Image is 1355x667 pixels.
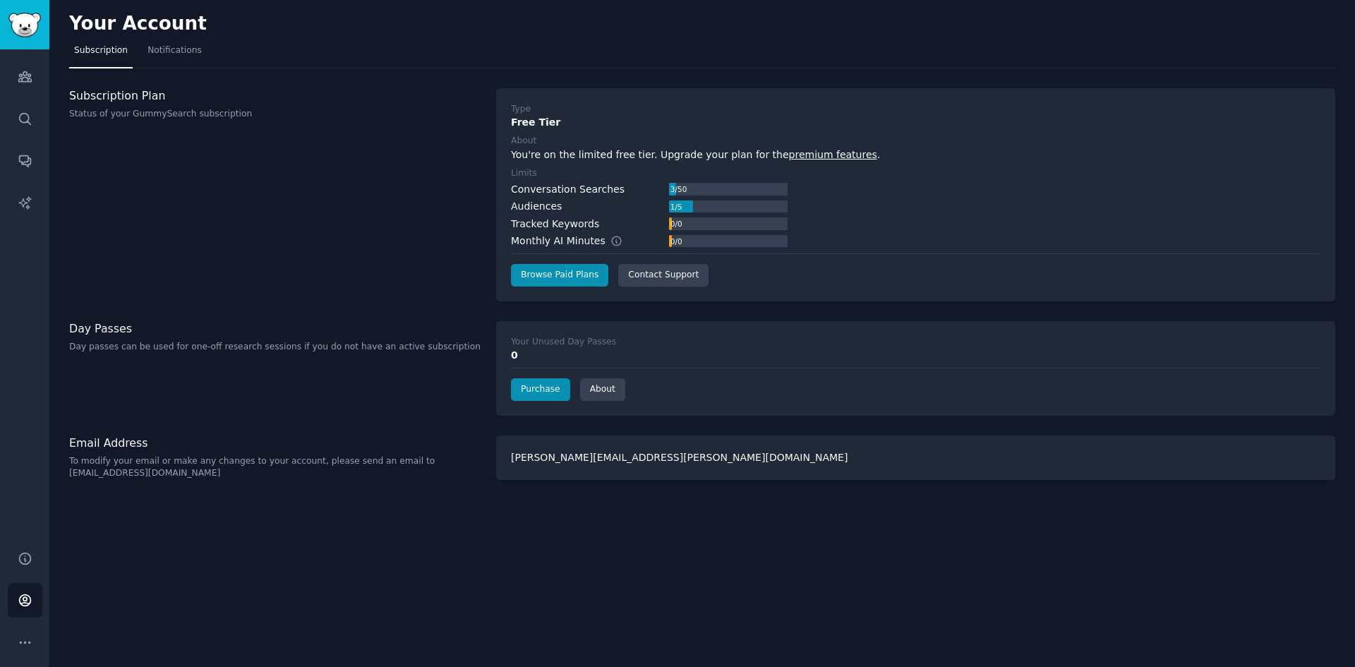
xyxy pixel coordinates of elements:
div: 1 / 5 [669,200,683,213]
a: Notifications [143,40,207,68]
div: Type [511,103,531,116]
div: Limits [511,167,537,180]
div: 0 / 0 [669,217,683,230]
h3: Subscription Plan [69,88,481,103]
div: Tracked Keywords [511,217,599,232]
a: premium features [789,149,877,160]
div: Monthly AI Minutes [511,234,637,248]
div: 3 / 50 [669,183,688,196]
div: 0 [511,348,1320,363]
p: Day passes can be used for one-off research sessions if you do not have an active subscription [69,341,481,354]
div: About [511,135,536,148]
span: Subscription [74,44,128,57]
h3: Email Address [69,435,481,450]
div: Audiences [511,199,562,214]
a: About [580,378,625,401]
p: Status of your GummySearch subscription [69,108,481,121]
span: Notifications [147,44,202,57]
img: GummySearch logo [8,13,41,37]
a: Subscription [69,40,133,68]
div: Free Tier [511,115,1320,130]
a: Browse Paid Plans [511,264,608,287]
p: To modify your email or make any changes to your account, please send an email to [EMAIL_ADDRESS]... [69,455,481,480]
div: Your Unused Day Passes [511,336,616,349]
h2: Your Account [69,13,207,35]
div: 0 / 0 [669,235,683,248]
div: You're on the limited free tier. Upgrade your plan for the . [511,148,1320,162]
h3: Day Passes [69,321,481,336]
div: Conversation Searches [511,182,625,197]
a: Contact Support [618,264,709,287]
div: [PERSON_NAME][EMAIL_ADDRESS][PERSON_NAME][DOMAIN_NAME] [496,435,1335,480]
a: Purchase [511,378,570,401]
